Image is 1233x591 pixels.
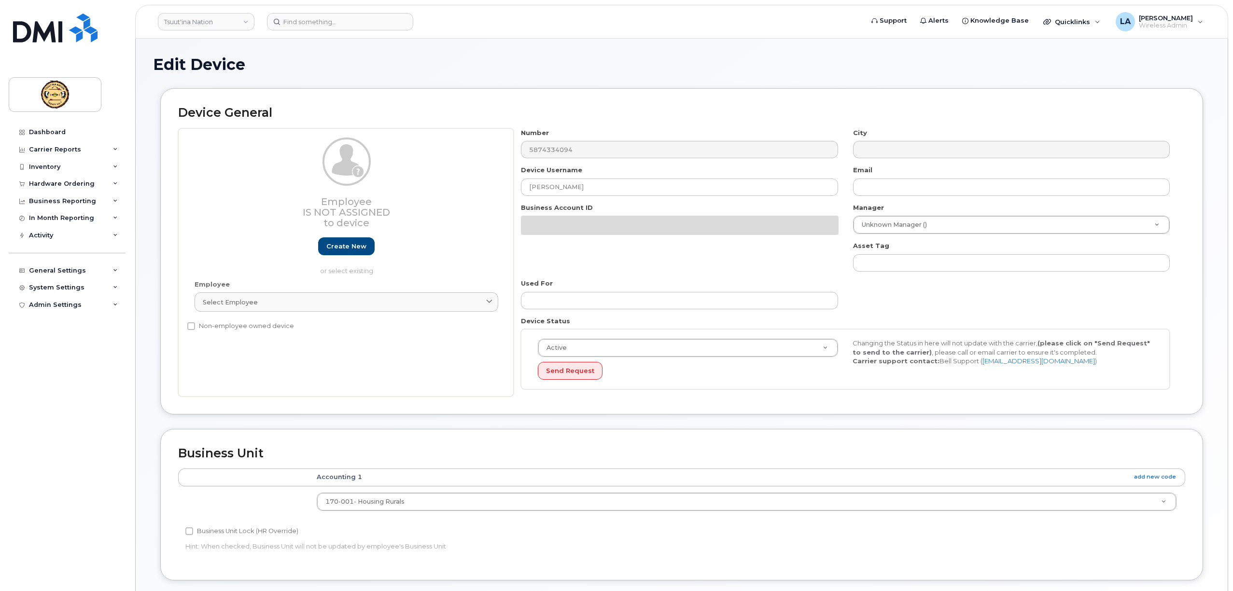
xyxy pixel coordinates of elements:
[845,339,1160,366] div: Changing the Status in here will not update with the carrier, , please call or email carrier to e...
[325,498,405,505] span: 170-001- Housing Rurals
[538,362,602,380] button: Send Request
[185,525,298,537] label: Business Unit Lock (HR Override)
[178,106,1185,120] h2: Device General
[317,493,1176,510] a: 170-001- Housing Rurals
[521,316,570,326] label: Device Status
[178,447,1185,460] h2: Business Unit
[195,266,498,275] p: or select existing
[318,237,375,255] a: Create new
[854,216,1169,234] a: Unknown Manager ()
[187,320,294,332] label: Non-employee owned device
[303,206,390,218] span: Is not assigned
[187,322,195,330] input: Non-employee owned device
[856,220,927,229] span: Unknown Manager ()
[853,165,872,175] label: Email
[153,56,1210,73] h1: Edit Device
[195,292,498,312] a: Select employee
[323,217,369,229] span: to device
[853,339,1150,356] strong: (please click on "Send Request" to send to the carrier)
[308,468,1185,486] th: Accounting 1
[195,196,498,228] h3: Employee
[853,203,884,212] label: Manager
[195,280,230,289] label: Employee
[853,357,939,365] strong: Carrier support contact:
[521,279,553,288] label: Used For
[185,527,193,535] input: Business Unit Lock (HR Override)
[541,344,567,352] span: Active
[185,542,842,551] p: Hint: When checked, Business Unit will not be updated by employee's Business Unit
[203,298,258,307] span: Select employee
[521,203,593,212] label: Business Account ID
[521,165,582,175] label: Device Username
[853,128,867,137] label: City
[1134,473,1176,481] a: add new code
[521,128,549,137] label: Number
[982,357,1095,365] a: [EMAIL_ADDRESS][DOMAIN_NAME]
[853,241,889,250] label: Asset Tag
[538,339,838,357] a: Active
